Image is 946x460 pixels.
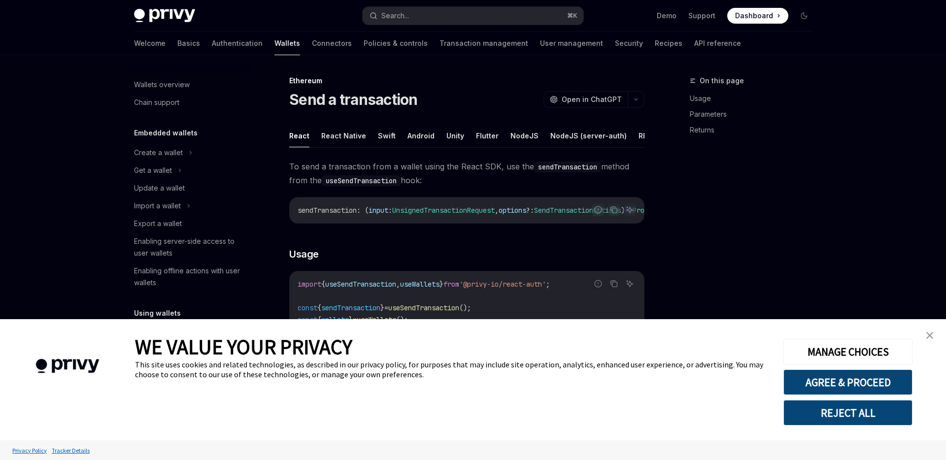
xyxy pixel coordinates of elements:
a: Tracker Details [49,442,92,459]
img: company logo [15,345,120,388]
div: This site uses cookies and related technologies, as described in our privacy policy, for purposes... [135,360,769,379]
img: close banner [926,332,933,339]
a: Privacy Policy [10,442,49,459]
span: WE VALUE YOUR PRIVACY [135,334,352,360]
button: AGREE & PROCEED [783,369,912,395]
button: MANAGE CHOICES [783,339,912,364]
button: REJECT ALL [783,400,912,426]
a: close banner [920,326,940,345]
